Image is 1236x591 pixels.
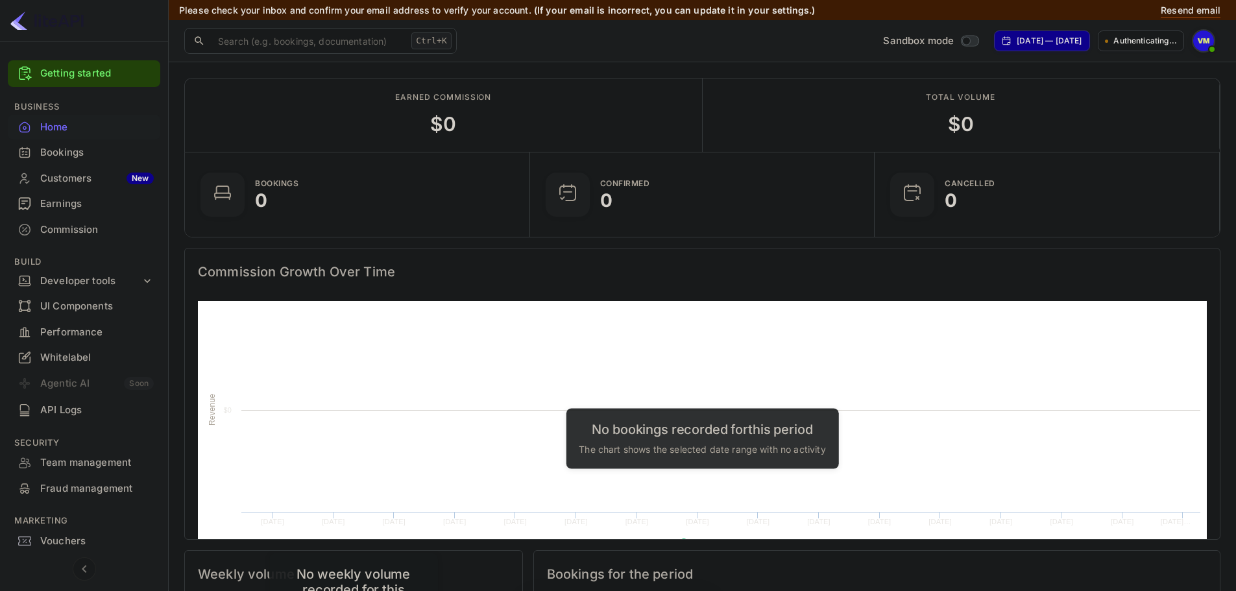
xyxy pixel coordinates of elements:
[8,60,160,87] div: Getting started
[8,166,160,190] a: CustomersNew
[8,100,160,114] span: Business
[40,171,154,186] div: Customers
[504,518,527,525] text: [DATE]
[395,91,491,103] div: Earned commission
[8,320,160,345] div: Performance
[40,534,154,549] div: Vouchers
[443,518,467,525] text: [DATE]
[8,140,160,165] div: Bookings
[8,191,160,215] a: Earnings
[322,518,345,525] text: [DATE]
[564,518,588,525] text: [DATE]
[223,406,232,414] text: $0
[8,529,160,553] a: Vouchers
[8,191,160,217] div: Earnings
[8,294,160,318] a: UI Components
[40,350,154,365] div: Whitelabel
[8,450,160,476] div: Team management
[928,518,952,525] text: [DATE]
[8,345,160,370] div: Whitelabel
[579,442,825,455] p: The chart shows the selected date range with no activity
[8,398,160,423] div: API Logs
[1161,3,1220,18] p: Resend email
[40,403,154,418] div: API Logs
[1050,518,1073,525] text: [DATE]
[692,538,725,548] text: Revenue
[8,436,160,450] span: Security
[8,294,160,319] div: UI Components
[8,166,160,191] div: CustomersNew
[40,274,141,289] div: Developer tools
[8,270,160,293] div: Developer tools
[1193,30,1214,51] img: Vishnu Priyan M
[883,34,954,49] span: Sandbox mode
[10,10,84,31] img: LiteAPI logo
[40,299,154,314] div: UI Components
[868,518,891,525] text: [DATE]
[198,564,509,585] span: Weekly volume
[1161,518,1191,525] text: [DATE]…
[40,455,154,470] div: Team management
[8,398,160,422] a: API Logs
[926,91,995,103] div: Total volume
[411,32,452,49] div: Ctrl+K
[198,261,1207,282] span: Commission Growth Over Time
[8,514,160,528] span: Marketing
[600,191,612,210] div: 0
[127,173,154,184] div: New
[8,345,160,369] a: Whitelabel
[8,529,160,554] div: Vouchers
[255,191,267,210] div: 0
[8,450,160,474] a: Team management
[261,518,284,525] text: [DATE]
[945,180,995,187] div: CANCELLED
[40,223,154,237] div: Commission
[747,518,770,525] text: [DATE]
[8,217,160,243] div: Commission
[8,140,160,164] a: Bookings
[579,421,825,437] h6: No bookings recorded for this period
[73,557,96,581] button: Collapse navigation
[208,394,217,426] text: Revenue
[1113,35,1177,47] p: Authenticating...
[382,518,406,525] text: [DATE]
[40,325,154,340] div: Performance
[8,476,160,500] a: Fraud management
[430,110,456,139] div: $ 0
[179,5,531,16] span: Please check your inbox and confirm your email address to verify your account.
[878,34,984,49] div: Switch to Production mode
[210,28,406,54] input: Search (e.g. bookings, documentation)
[8,476,160,501] div: Fraud management
[1111,518,1134,525] text: [DATE]
[255,180,298,187] div: Bookings
[40,120,154,135] div: Home
[948,110,974,139] div: $ 0
[8,320,160,344] a: Performance
[600,180,650,187] div: Confirmed
[8,217,160,241] a: Commission
[1017,35,1082,47] div: [DATE] — [DATE]
[945,191,957,210] div: 0
[994,30,1090,51] div: Click to change the date range period
[625,518,649,525] text: [DATE]
[534,5,816,16] span: (If your email is incorrect, you can update it in your settings.)
[8,115,160,140] div: Home
[547,564,1207,585] span: Bookings for the period
[989,518,1013,525] text: [DATE]
[686,518,709,525] text: [DATE]
[8,115,160,139] a: Home
[40,145,154,160] div: Bookings
[40,66,154,81] a: Getting started
[40,481,154,496] div: Fraud management
[807,518,830,525] text: [DATE]
[40,197,154,211] div: Earnings
[8,255,160,269] span: Build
